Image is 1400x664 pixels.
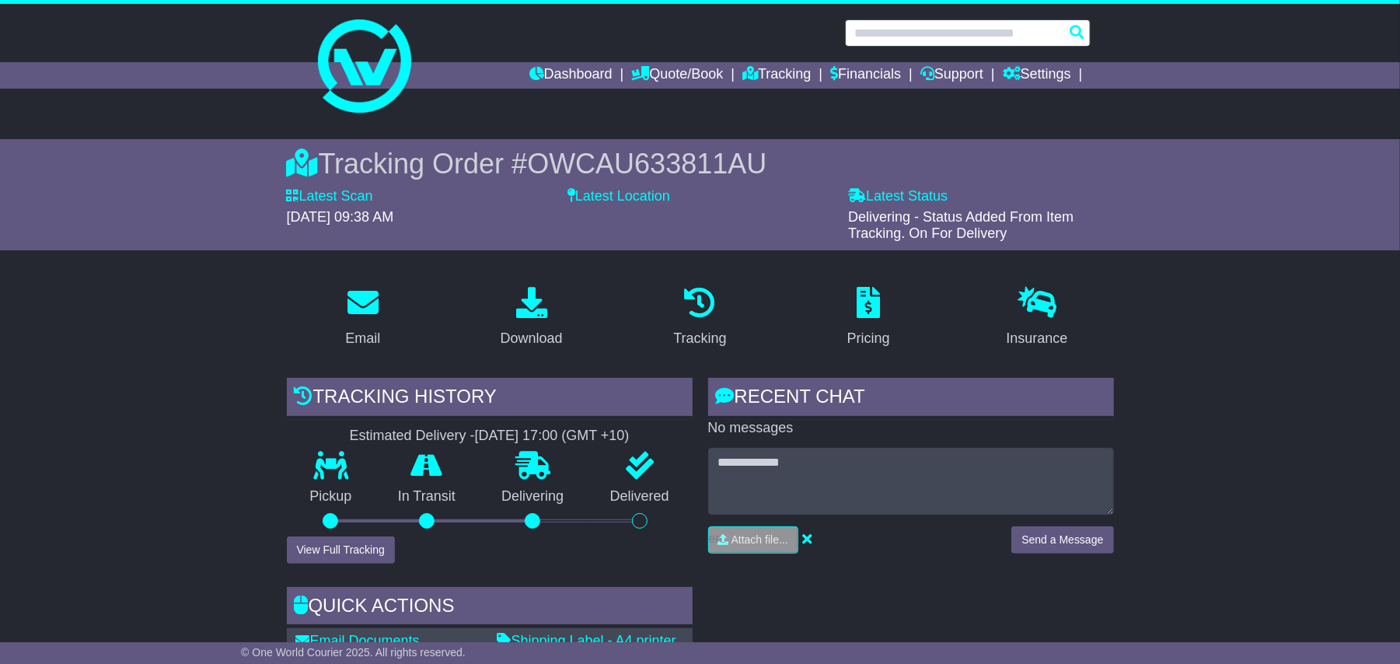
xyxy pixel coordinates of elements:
span: OWCAU633811AU [527,148,766,180]
a: Tracking [663,281,736,355]
span: [DATE] 09:38 AM [287,209,394,225]
label: Latest Status [848,188,948,205]
a: Support [920,62,983,89]
p: In Transit [375,488,479,505]
a: Dashboard [529,62,613,89]
a: Shipping Label - A4 printer [498,633,676,648]
a: Tracking [742,62,811,89]
p: Delivered [587,488,693,505]
button: Send a Message [1011,526,1113,554]
div: Email [345,328,380,349]
span: © One World Courier 2025. All rights reserved. [241,646,466,659]
div: [DATE] 17:00 (GMT +10) [475,428,630,445]
p: Pickup [287,488,375,505]
a: Financials [830,62,901,89]
label: Latest Location [567,188,670,205]
div: Pricing [847,328,890,349]
div: Tracking Order # [287,147,1114,180]
span: Delivering - Status Added From Item Tracking. On For Delivery [848,209,1074,242]
a: Insurance [997,281,1078,355]
div: Download [501,328,563,349]
p: Delivering [479,488,588,505]
label: Latest Scan [287,188,373,205]
div: Quick Actions [287,587,693,629]
a: Email [335,281,390,355]
button: View Full Tracking [287,536,395,564]
p: No messages [708,420,1114,437]
div: RECENT CHAT [708,378,1114,420]
div: Tracking [673,328,726,349]
a: Download [491,281,573,355]
div: Insurance [1007,328,1068,349]
div: Tracking history [287,378,693,420]
a: Pricing [837,281,900,355]
div: Estimated Delivery - [287,428,693,445]
a: Email Documents [296,633,420,648]
a: Quote/Book [631,62,723,89]
a: Settings [1003,62,1071,89]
